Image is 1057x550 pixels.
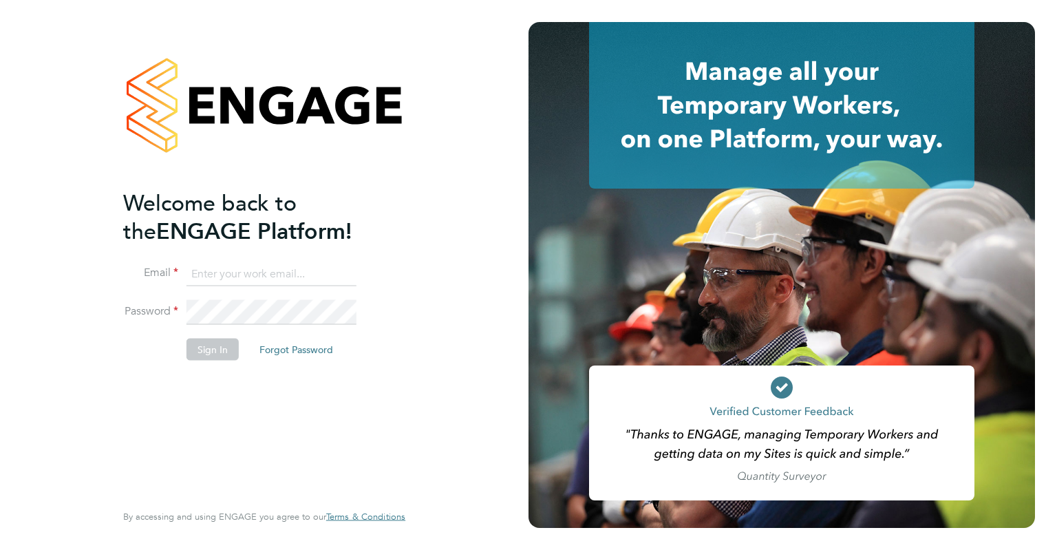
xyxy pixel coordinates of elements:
button: Sign In [186,338,239,360]
h2: ENGAGE Platform! [123,189,392,245]
button: Forgot Password [248,338,344,360]
input: Enter your work email... [186,262,356,286]
label: Email [123,266,178,280]
a: Terms & Conditions [326,511,405,522]
label: Password [123,304,178,319]
span: By accessing and using ENGAGE you agree to our [123,511,405,522]
span: Welcome back to the [123,189,297,244]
